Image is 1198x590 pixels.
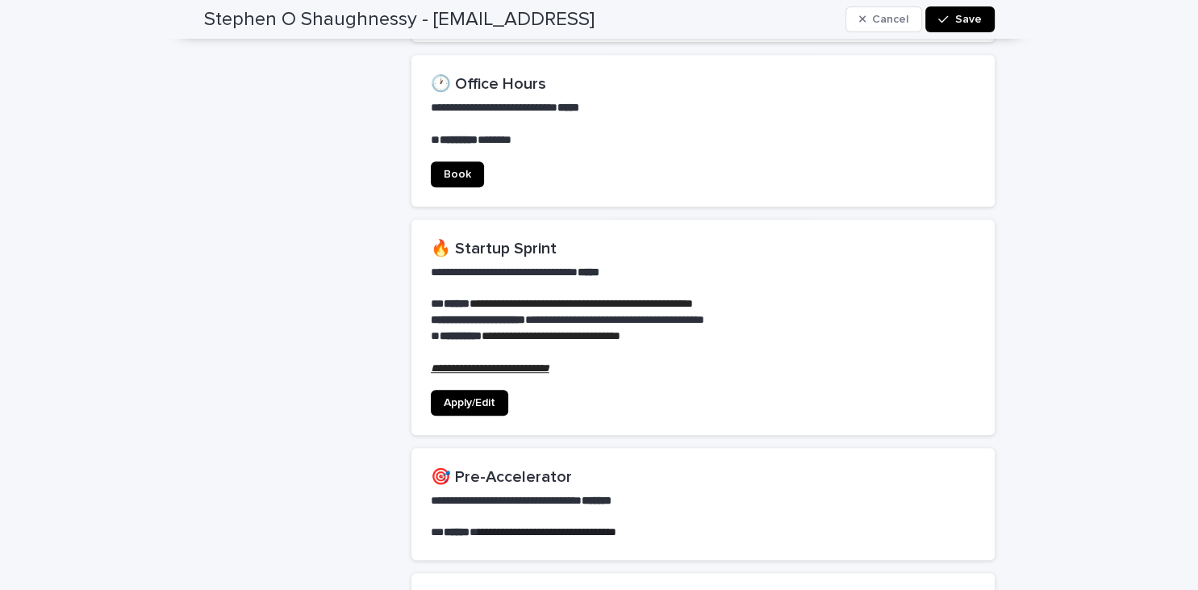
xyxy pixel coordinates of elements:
[925,6,994,32] button: Save
[845,6,923,32] button: Cancel
[444,397,495,408] span: Apply/Edit
[431,467,975,487] h2: 🎯 Pre-Accelerator
[431,161,484,187] a: Book
[955,14,982,25] span: Save
[204,8,595,31] h2: Stephen O Shaughnessy - [EMAIL_ADDRESS]
[431,390,508,416] a: Apply/Edit
[872,14,908,25] span: Cancel
[431,239,975,258] h2: 🔥 Startup Sprint
[444,169,471,180] span: Book
[431,74,975,94] h2: 🕐 Office Hours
